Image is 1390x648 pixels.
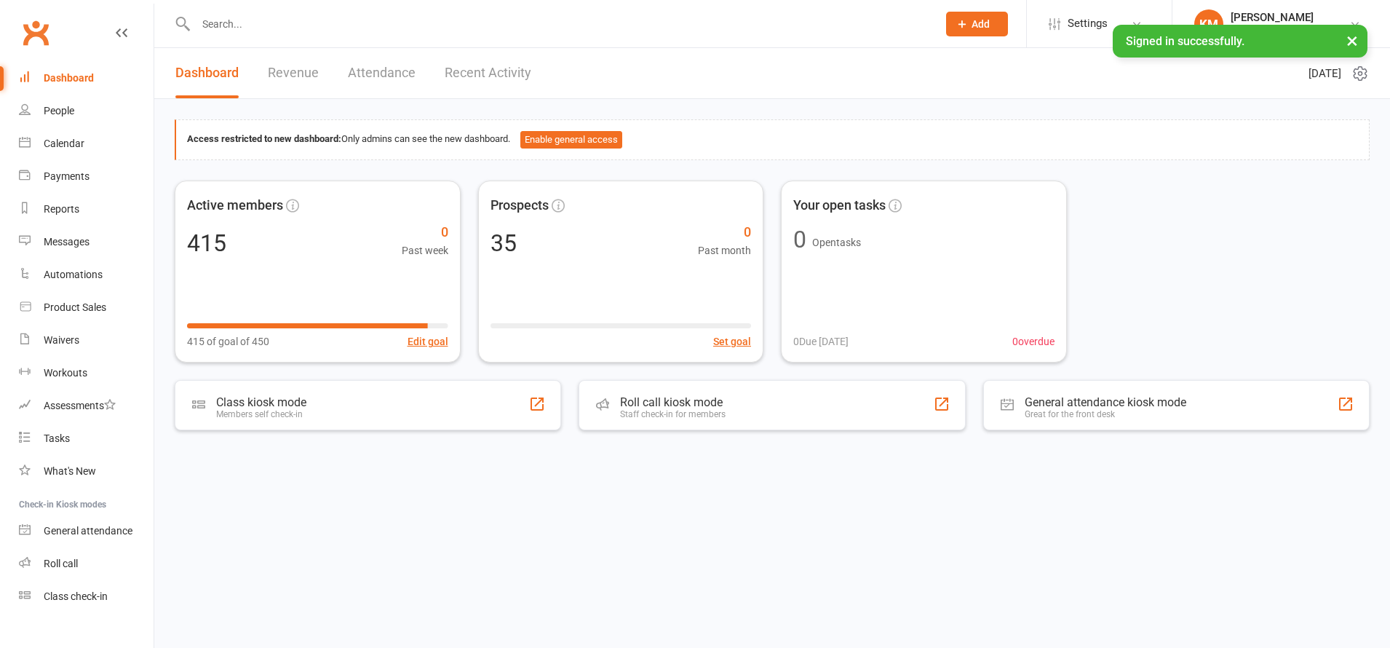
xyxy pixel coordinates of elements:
span: 0 overdue [1012,333,1055,349]
a: Product Sales [19,291,154,324]
button: Enable general access [520,131,622,149]
span: Past week [402,242,448,258]
div: Great for the front desk [1025,409,1186,419]
a: Attendance [348,48,416,98]
span: Your open tasks [793,195,886,216]
a: What's New [19,455,154,488]
div: People [44,105,74,116]
span: Active members [187,195,283,216]
div: Calendar [44,138,84,149]
div: Only admins can see the new dashboard. [187,131,1358,149]
button: Add [946,12,1008,36]
div: Class kiosk mode [216,395,306,409]
button: Set goal [713,333,751,349]
span: Open tasks [812,237,861,248]
div: [PERSON_NAME] [1231,11,1314,24]
a: Recent Activity [445,48,531,98]
a: Dashboard [175,48,239,98]
div: Payments [44,170,90,182]
div: What's New [44,465,96,477]
a: Calendar [19,127,154,160]
span: Add [972,18,990,30]
div: Assessments [44,400,116,411]
div: Messages [44,236,90,248]
a: Tasks [19,422,154,455]
div: Waivers [44,334,79,346]
div: Terang Fitness [1231,24,1314,37]
div: Workouts [44,367,87,379]
a: Automations [19,258,154,291]
div: Class check-in [44,590,108,602]
button: × [1339,25,1365,56]
span: Settings [1068,7,1108,40]
a: Dashboard [19,62,154,95]
span: 0 [698,222,751,243]
div: Tasks [44,432,70,444]
span: Past month [698,242,751,258]
a: Clubworx [17,15,54,51]
a: Waivers [19,324,154,357]
span: Signed in successfully. [1126,34,1244,48]
strong: Access restricted to new dashboard: [187,133,341,144]
div: Reports [44,203,79,215]
a: Assessments [19,390,154,422]
div: KM [1194,9,1223,39]
div: Product Sales [44,301,106,313]
span: 0 [402,222,448,243]
a: General attendance kiosk mode [19,515,154,548]
a: Reports [19,193,154,226]
span: Prospects [491,195,549,216]
span: 0 Due [DATE] [793,333,849,349]
div: Roll call kiosk mode [620,395,726,409]
a: Messages [19,226,154,258]
div: Staff check-in for members [620,409,726,419]
a: Roll call [19,548,154,580]
div: 35 [491,232,517,255]
div: General attendance [44,525,132,537]
span: 415 of goal of 450 [187,333,269,349]
button: Edit goal [408,333,448,349]
div: Members self check-in [216,409,306,419]
div: General attendance kiosk mode [1025,395,1186,409]
a: Revenue [268,48,319,98]
div: 415 [187,232,226,255]
div: Automations [44,269,103,280]
a: People [19,95,154,127]
a: Class kiosk mode [19,580,154,613]
div: 0 [793,228,806,251]
div: Roll call [44,558,78,569]
a: Payments [19,160,154,193]
span: [DATE] [1308,65,1341,82]
input: Search... [191,14,927,34]
div: Dashboard [44,72,94,84]
a: Workouts [19,357,154,390]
